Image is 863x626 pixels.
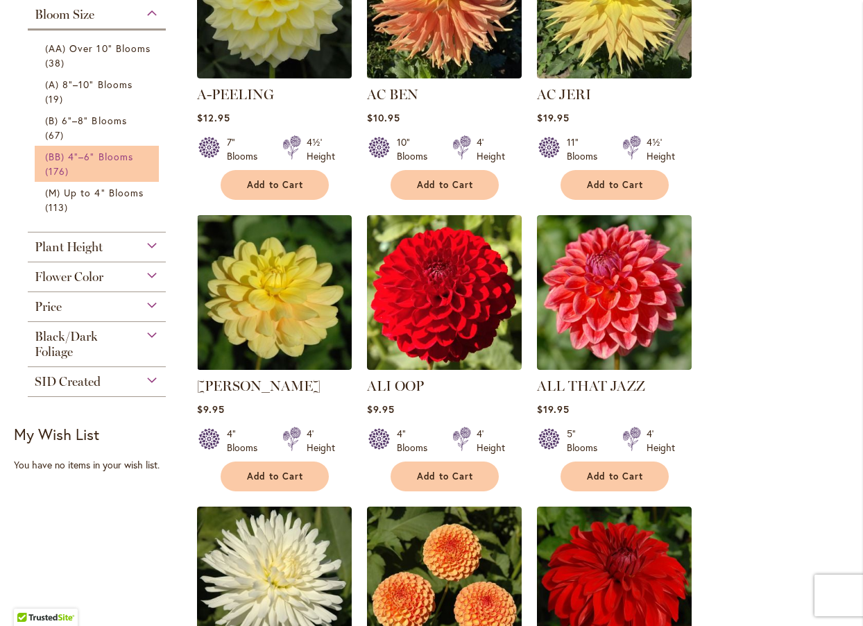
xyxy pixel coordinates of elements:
[391,170,499,200] button: Add to Cart
[397,135,436,163] div: 10" Blooms
[10,577,49,616] iframe: Launch Accessibility Center
[45,149,152,178] a: (BB) 4"–6" Blooms 176
[45,78,133,91] span: (A) 8"–10" Blooms
[247,179,304,191] span: Add to Cart
[35,329,98,359] span: Black/Dark Foliage
[197,215,352,370] img: AHOY MATEY
[367,215,522,370] img: ALI OOP
[197,111,230,124] span: $12.95
[14,458,188,472] div: You have no items in your wish list.
[35,7,94,22] span: Bloom Size
[537,86,591,103] a: AC JERI
[367,68,522,81] a: AC BEN
[197,68,352,81] a: A-Peeling
[197,86,274,103] a: A-PEELING
[537,403,570,416] span: $19.95
[537,378,645,394] a: ALL THAT JAZZ
[45,113,152,142] a: (B) 6"–8" Blooms 67
[35,374,101,389] span: SID Created
[45,41,152,70] a: (AA) Over 10" Blooms 38
[307,427,335,455] div: 4' Height
[367,378,424,394] a: ALI OOP
[35,239,103,255] span: Plant Height
[537,68,692,81] a: AC Jeri
[367,111,400,124] span: $10.95
[35,299,62,314] span: Price
[561,170,669,200] button: Add to Cart
[197,403,225,416] span: $9.95
[477,427,505,455] div: 4' Height
[45,114,127,127] span: (B) 6"–8" Blooms
[367,359,522,373] a: ALI OOP
[45,42,151,55] span: (AA) Over 10" Blooms
[587,471,644,482] span: Add to Cart
[247,471,304,482] span: Add to Cart
[647,427,675,455] div: 4' Height
[45,150,133,163] span: (BB) 4"–6" Blooms
[45,56,68,70] span: 38
[45,186,144,199] span: (M) Up to 4" Blooms
[45,164,72,178] span: 176
[221,170,329,200] button: Add to Cart
[567,135,606,163] div: 11" Blooms
[417,471,474,482] span: Add to Cart
[537,359,692,373] a: ALL THAT JAZZ
[35,269,103,285] span: Flower Color
[477,135,505,163] div: 4' Height
[45,77,152,106] a: (A) 8"–10" Blooms 19
[537,111,570,124] span: $19.95
[391,462,499,491] button: Add to Cart
[227,135,266,163] div: 7" Blooms
[14,424,99,444] strong: My Wish List
[307,135,335,163] div: 4½' Height
[227,427,266,455] div: 4" Blooms
[45,92,67,106] span: 19
[417,179,474,191] span: Add to Cart
[587,179,644,191] span: Add to Cart
[45,128,67,142] span: 67
[537,215,692,370] img: ALL THAT JAZZ
[367,403,395,416] span: $9.95
[197,359,352,373] a: AHOY MATEY
[45,200,71,214] span: 113
[647,135,675,163] div: 4½' Height
[561,462,669,491] button: Add to Cart
[567,427,606,455] div: 5" Blooms
[45,185,152,214] a: (M) Up to 4" Blooms 113
[221,462,329,491] button: Add to Cart
[367,86,418,103] a: AC BEN
[197,378,321,394] a: [PERSON_NAME]
[397,427,436,455] div: 4" Blooms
